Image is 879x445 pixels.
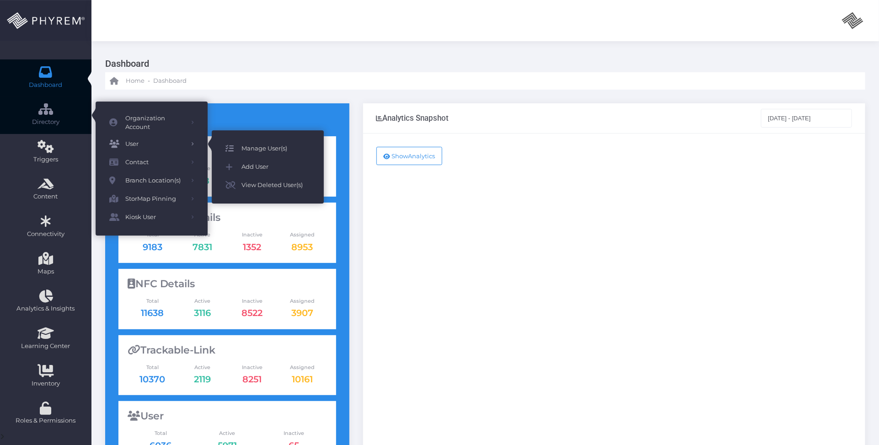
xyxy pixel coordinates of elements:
button: ShowAnalytics [376,147,443,165]
a: Home [110,72,145,90]
a: 10161 [292,374,313,385]
span: Inactive [261,429,327,437]
a: Kiosk User [96,208,208,226]
a: Branch Location(s) [96,172,208,190]
a: 9183 [143,241,162,252]
span: Inactive [227,364,277,371]
span: Maps [38,267,54,276]
span: Learning Center [6,342,86,351]
a: 8251 [243,374,262,385]
a: StorMap Pinning [96,190,208,208]
span: Connectivity [6,230,86,239]
a: 7831 [193,241,212,252]
span: Active [177,364,227,371]
a: 1352 [243,241,262,252]
span: Roles & Permissions [6,416,86,425]
h3: Dashboard [105,55,858,72]
a: Dashboard [153,72,187,90]
a: User [96,135,208,153]
a: 3116 [194,307,211,318]
span: Analytics & Insights [6,304,86,313]
div: User [128,410,327,422]
span: Triggers [6,155,86,164]
input: Select Date Range [761,109,852,127]
span: Total [128,297,177,305]
span: Active [194,429,261,437]
span: Assigned [277,297,327,305]
span: Total [128,364,177,371]
span: Dashboard [153,76,187,86]
a: Add User [212,158,324,176]
span: Directory [6,118,86,127]
span: Inventory [6,379,86,388]
a: 3907 [291,307,313,318]
span: Assigned [277,231,327,239]
a: Organization Account [96,111,208,135]
span: Add User [241,161,310,173]
a: 2119 [194,374,211,385]
span: StorMap Pinning [125,193,185,205]
span: Active [177,297,227,305]
span: View Deleted User(s) [241,179,310,191]
span: Show [392,152,408,160]
div: QR-Code Details [128,212,327,224]
a: Manage User(s) [212,139,324,158]
a: 8522 [242,307,263,318]
span: Assigned [277,364,327,371]
span: Inactive [227,231,277,239]
div: Trackable-Link [128,344,327,356]
a: 10370 [139,374,165,385]
span: Total [128,429,194,437]
span: Manage User(s) [241,143,310,155]
span: Branch Location(s) [125,175,185,187]
a: 8953 [291,241,313,252]
a: 11638 [141,307,164,318]
span: Content [6,192,86,201]
a: View Deleted User(s) [212,176,324,194]
span: Home [126,76,145,86]
span: Dashboard [29,80,63,90]
a: Contact [96,153,208,172]
span: Inactive [227,297,277,305]
div: Analytics Snapshot [376,113,449,123]
span: Kiosk User [125,211,185,223]
div: NFC Details [128,278,327,290]
span: Organization Account [125,114,185,132]
li: - [146,76,151,86]
span: User [125,138,185,150]
span: Contact [125,156,185,168]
